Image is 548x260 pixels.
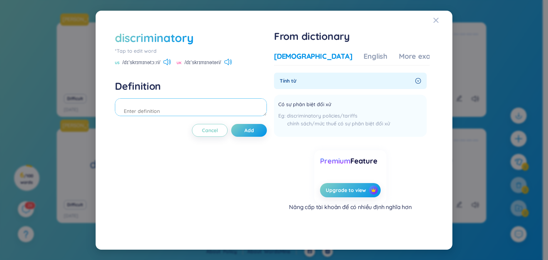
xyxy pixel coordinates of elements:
[274,51,352,61] div: [DEMOGRAPHIC_DATA]
[115,60,120,66] span: US
[399,51,451,61] div: More examples
[115,47,267,55] div: *Tap to edit word
[244,127,254,134] span: Add
[326,187,366,194] span: Upgrade to view
[274,30,430,43] h1: From dictionary
[364,51,387,61] div: English
[202,127,218,134] span: Cancel
[433,11,452,30] button: Close
[287,113,357,119] span: discriminatory policies/tariffs
[289,203,412,211] div: Nâng cấp tài khoản để có nhiều định nghĩa hơn
[115,30,194,46] div: discriminatory
[115,80,267,93] h4: Definition
[177,60,182,66] span: UK
[320,156,350,165] span: Premium
[184,58,221,66] span: /dɪˈskrɪmɪnətəri/
[278,120,390,128] div: chính sách/mức thuế có sự phân biệt đối xử
[320,156,380,166] div: Feature
[371,188,376,193] img: crown icon
[415,78,421,84] span: right-circle
[280,77,412,85] span: Tính từ
[122,58,160,66] span: /dɪˈskrɪmɪnətɔːri/
[278,100,331,109] span: Có sự phân biệt đối xử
